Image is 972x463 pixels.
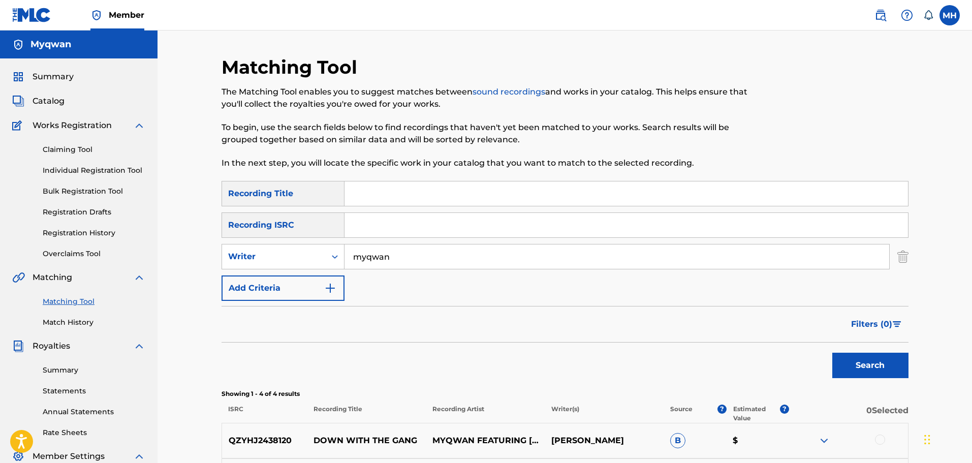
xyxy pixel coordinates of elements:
[222,157,750,169] p: In the next step, you will locate the specific work in your catalog that you want to match to the...
[545,405,664,423] p: Writer(s)
[897,5,917,25] div: Help
[90,9,103,21] img: Top Rightsholder
[870,5,891,25] a: Public Search
[12,8,51,22] img: MLC Logo
[426,435,545,447] p: MYQWAN FEATURING [PERSON_NAME]
[30,39,71,50] h5: Myqwan
[306,405,425,423] p: Recording Title
[133,119,145,132] img: expand
[222,56,362,79] h2: Matching Tool
[33,119,112,132] span: Works Registration
[845,312,908,337] button: Filters (0)
[222,435,307,447] p: QZYHJ2438120
[43,317,145,328] a: Match History
[12,450,24,462] img: Member Settings
[133,271,145,284] img: expand
[426,405,545,423] p: Recording Artist
[12,271,25,284] img: Matching
[33,95,65,107] span: Catalog
[324,282,336,294] img: 9d2ae6d4665cec9f34b9.svg
[43,144,145,155] a: Claiming Tool
[222,86,750,110] p: The Matching Tool enables you to suggest matches between and works in your catalog. This helps en...
[901,9,913,21] img: help
[12,95,24,107] img: Catalog
[923,10,933,20] div: Notifications
[12,39,24,51] img: Accounts
[222,181,908,383] form: Search Form
[545,435,664,447] p: [PERSON_NAME]
[924,424,930,455] div: Drag
[33,271,72,284] span: Matching
[43,296,145,307] a: Matching Tool
[43,186,145,197] a: Bulk Registration Tool
[939,5,960,25] div: User Menu
[228,251,320,263] div: Writer
[133,450,145,462] img: expand
[33,71,74,83] span: Summary
[893,321,901,327] img: filter
[12,95,65,107] a: CatalogCatalog
[733,405,780,423] p: Estimated Value
[43,386,145,396] a: Statements
[780,405,789,414] span: ?
[944,304,972,386] iframe: Resource Center
[222,405,307,423] p: ISRC
[832,353,908,378] button: Search
[43,228,145,238] a: Registration History
[921,414,972,463] iframe: Chat Widget
[670,405,693,423] p: Source
[789,405,908,423] p: 0 Selected
[43,427,145,438] a: Rate Sheets
[133,340,145,352] img: expand
[43,207,145,218] a: Registration Drafts
[12,71,24,83] img: Summary
[43,249,145,259] a: Overclaims Tool
[33,340,70,352] span: Royalties
[12,71,74,83] a: SummarySummary
[851,318,892,330] span: Filters ( 0 )
[43,365,145,376] a: Summary
[222,121,750,146] p: To begin, use the search fields below to find recordings that haven't yet been matched to your wo...
[897,244,908,269] img: Delete Criterion
[33,450,105,462] span: Member Settings
[43,165,145,176] a: Individual Registration Tool
[109,9,144,21] span: Member
[818,435,830,447] img: expand
[12,340,24,352] img: Royalties
[43,407,145,417] a: Annual Statements
[473,87,545,97] a: sound recordings
[717,405,727,414] span: ?
[670,433,685,448] span: B
[726,435,789,447] p: $
[222,389,908,398] p: Showing 1 - 4 of 4 results
[222,275,344,301] button: Add Criteria
[12,119,25,132] img: Works Registration
[307,435,426,447] p: DOWN WITH THE GANG
[874,9,887,21] img: search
